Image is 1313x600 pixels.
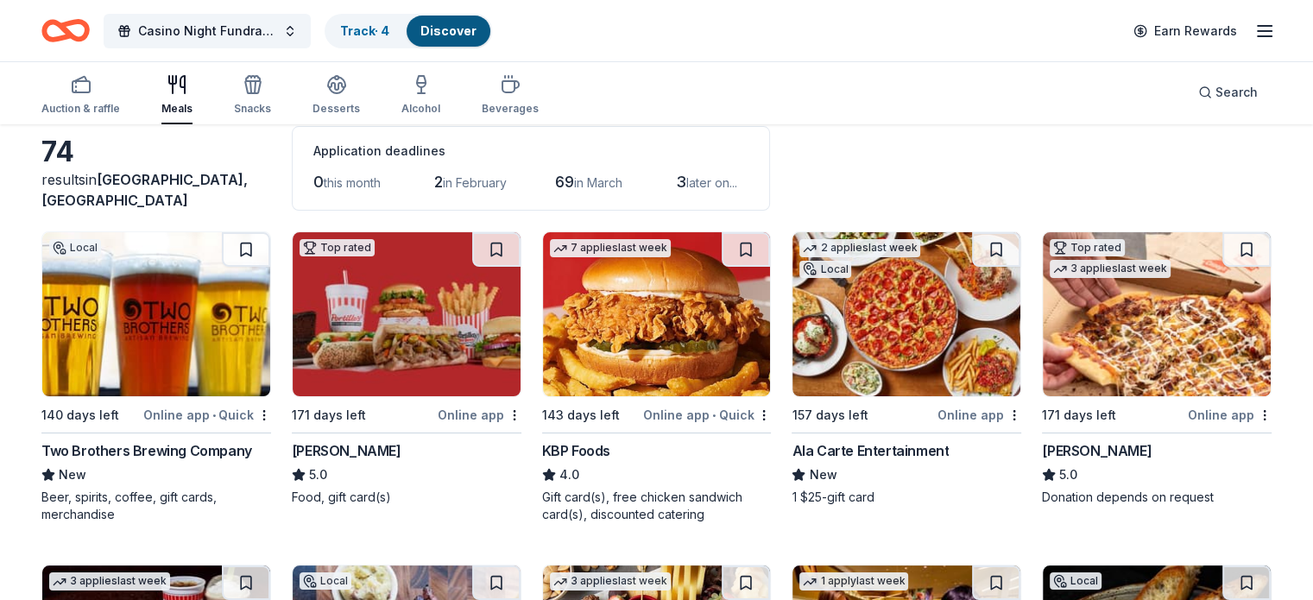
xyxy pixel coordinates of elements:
[300,572,351,590] div: Local
[313,141,748,161] div: Application deadlines
[325,14,492,48] button: Track· 4Discover
[292,489,521,506] div: Food, gift card(s)
[49,572,170,591] div: 3 applies last week
[550,572,671,591] div: 3 applies last week
[686,175,737,190] span: later on...
[443,175,507,190] span: in February
[41,440,252,461] div: Two Brothers Brewing Company
[792,232,1020,396] img: Image for Ala Carte Entertainment
[809,464,836,485] span: New
[434,173,443,191] span: 2
[234,67,271,124] button: Snacks
[555,173,574,191] span: 69
[104,14,311,48] button: Casino Night Fundraiser
[792,489,1021,506] div: 1 $25-gift card
[542,231,772,523] a: Image for KBP Foods7 applieslast week143 days leftOnline app•QuickKBP Foods4.0Gift card(s), free ...
[712,408,716,422] span: •
[1050,239,1125,256] div: Top rated
[401,102,440,116] div: Alcohol
[41,231,271,523] a: Image for Two Brothers Brewing CompanyLocal140 days leftOnline app•QuickTwo Brothers Brewing Comp...
[1215,82,1258,103] span: Search
[42,232,270,396] img: Image for Two Brothers Brewing Company
[293,232,521,396] img: Image for Portillo's
[482,67,539,124] button: Beverages
[41,171,248,209] span: [GEOGRAPHIC_DATA], [GEOGRAPHIC_DATA]
[41,489,271,523] div: Beer, spirits, coffee, gift cards, merchandise
[1050,572,1102,590] div: Local
[1123,16,1247,47] a: Earn Rewards
[1042,489,1272,506] div: Donation depends on request
[41,67,120,124] button: Auction & raffle
[1042,440,1152,461] div: [PERSON_NAME]
[59,464,86,485] span: New
[550,239,671,257] div: 7 applies last week
[1188,404,1272,426] div: Online app
[49,239,101,256] div: Local
[792,440,949,461] div: Ala Carte Entertainment
[643,404,771,426] div: Online app Quick
[292,440,401,461] div: [PERSON_NAME]
[41,171,248,209] span: in
[792,231,1021,506] a: Image for Ala Carte Entertainment2 applieslast weekLocal157 days leftOnline appAla Carte Entertai...
[799,572,908,591] div: 1 apply last week
[401,67,440,124] button: Alcohol
[300,239,375,256] div: Top rated
[41,10,90,51] a: Home
[676,173,686,191] span: 3
[312,102,360,116] div: Desserts
[1184,75,1272,110] button: Search
[161,102,193,116] div: Meals
[574,175,622,190] span: in March
[542,440,610,461] div: KBP Foods
[1042,231,1272,506] a: Image for Casey'sTop rated3 applieslast week171 days leftOnline app[PERSON_NAME]5.0Donation depen...
[1050,260,1171,278] div: 3 applies last week
[313,173,324,191] span: 0
[1042,405,1116,426] div: 171 days left
[1043,232,1271,396] img: Image for Casey's
[482,102,539,116] div: Beverages
[559,464,579,485] span: 4.0
[292,405,366,426] div: 171 days left
[234,102,271,116] div: Snacks
[292,231,521,506] a: Image for Portillo'sTop rated171 days leftOnline app[PERSON_NAME]5.0Food, gift card(s)
[792,405,868,426] div: 157 days left
[340,23,389,38] a: Track· 4
[324,175,381,190] span: this month
[799,261,851,278] div: Local
[41,405,119,426] div: 140 days left
[312,67,360,124] button: Desserts
[937,404,1021,426] div: Online app
[438,404,521,426] div: Online app
[41,102,120,116] div: Auction & raffle
[543,232,771,396] img: Image for KBP Foods
[138,21,276,41] span: Casino Night Fundraiser
[161,67,193,124] button: Meals
[41,169,271,211] div: results
[420,23,477,38] a: Discover
[309,464,327,485] span: 5.0
[542,489,772,523] div: Gift card(s), free chicken sandwich card(s), discounted catering
[143,404,271,426] div: Online app Quick
[41,135,271,169] div: 74
[1059,464,1077,485] span: 5.0
[799,239,920,257] div: 2 applies last week
[542,405,620,426] div: 143 days left
[212,408,216,422] span: •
